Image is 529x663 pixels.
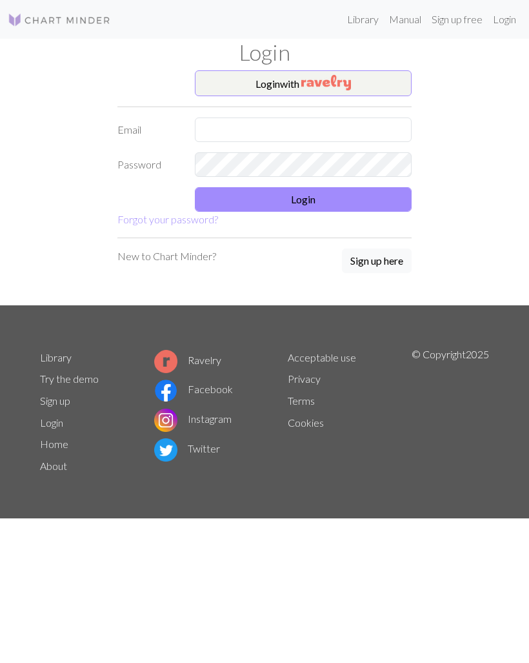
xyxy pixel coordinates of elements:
a: Sign up [40,394,70,407]
a: About [40,460,67,472]
a: Facebook [154,383,233,395]
a: Sign up free [426,6,488,32]
img: Facebook logo [154,379,177,402]
a: Instagram [154,413,232,425]
a: Home [40,438,68,450]
a: Twitter [154,442,220,454]
a: Login [40,416,63,429]
img: Twitter logo [154,438,177,462]
img: Logo [8,12,111,28]
p: New to Chart Minder? [117,249,216,264]
a: Acceptable use [288,351,356,363]
button: Loginwith [195,70,412,96]
h1: Login [32,39,497,65]
a: Privacy [288,372,321,385]
button: Login [195,187,412,212]
a: Ravelry [154,354,221,366]
label: Password [110,152,187,177]
a: Sign up here [342,249,412,274]
a: Forgot your password? [117,213,218,225]
a: Cookies [288,416,324,429]
a: Library [40,351,72,363]
a: Terms [288,394,315,407]
img: Ravelry logo [154,350,177,373]
a: Manual [384,6,426,32]
a: Library [342,6,384,32]
img: Instagram logo [154,409,177,432]
img: Ravelry [301,75,351,90]
p: © Copyright 2025 [412,347,489,477]
a: Login [488,6,521,32]
a: Try the demo [40,372,99,385]
label: Email [110,117,187,142]
button: Sign up here [342,249,412,273]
